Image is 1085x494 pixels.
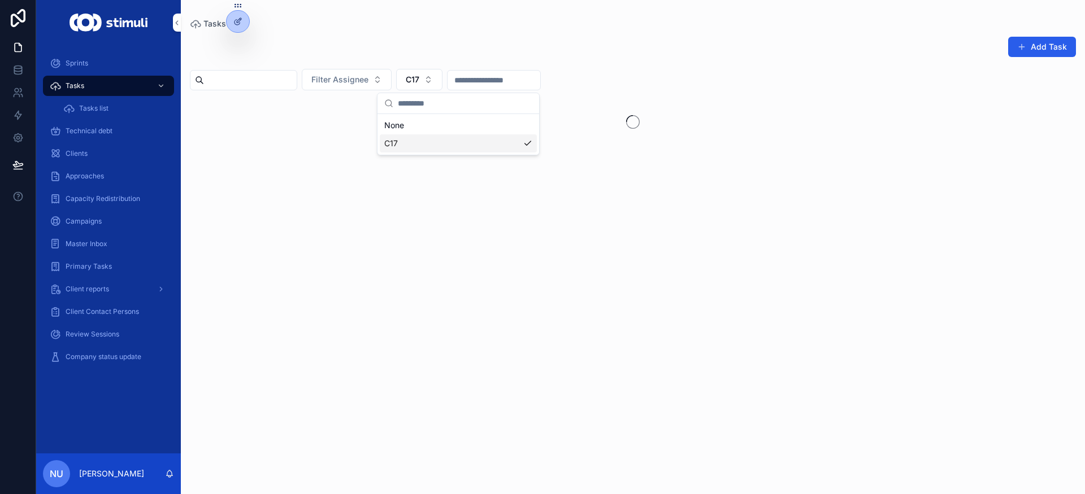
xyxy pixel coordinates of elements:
span: Company status update [66,352,141,361]
div: scrollable content [36,45,181,382]
span: C17 [406,74,419,85]
span: Tasks [66,81,84,90]
span: Primary Tasks [66,262,112,271]
a: Master Inbox [43,234,174,254]
a: Sprints [43,53,174,73]
span: Clients [66,149,88,158]
span: NU [50,467,63,480]
button: Select Button [396,69,442,90]
span: Master Inbox [66,239,107,248]
span: Tasks [203,18,226,29]
button: Select Button [302,69,392,90]
span: Filter Assignee [311,74,368,85]
div: Suggestions [377,114,539,155]
a: Technical debt [43,121,174,141]
span: Approaches [66,172,104,181]
a: Primary Tasks [43,256,174,277]
a: Tasks [190,18,226,29]
a: Client Contact Persons [43,301,174,322]
a: Capacity Redistribution [43,189,174,209]
a: Review Sessions [43,324,174,344]
a: Tasks [43,76,174,96]
button: Add Task [1008,37,1076,57]
span: Capacity Redistribution [66,194,140,203]
span: Sprints [66,59,88,68]
p: [PERSON_NAME] [79,468,144,479]
a: Company status update [43,347,174,367]
span: Technical debt [66,126,112,135]
span: C17 [384,138,398,149]
a: Campaigns [43,211,174,231]
a: Clients [43,143,174,164]
img: App logo [70,14,147,32]
a: Approaches [43,166,174,186]
span: Client Contact Persons [66,307,139,316]
a: Tasks list [57,98,174,119]
span: Review Sessions [66,330,119,339]
span: Client reports [66,285,109,294]
a: Client reports [43,279,174,299]
span: Tasks list [79,104,108,113]
span: Campaigns [66,217,102,226]
div: None [380,116,537,134]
